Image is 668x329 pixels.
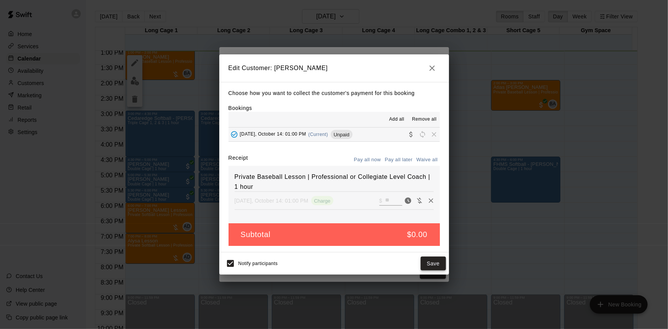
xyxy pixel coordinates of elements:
[417,131,428,137] span: Reschedule
[409,113,439,126] button: Remove all
[407,229,427,240] h5: $0.00
[379,197,382,205] p: $
[383,154,415,166] button: Pay all later
[425,195,437,206] button: Remove
[219,54,449,82] h2: Edit Customer: [PERSON_NAME]
[331,132,353,137] span: Unpaid
[421,257,446,271] button: Save
[414,197,425,204] span: Waive payment
[229,128,440,142] button: Added - Collect Payment[DATE], October 14: 01:00 PM(Current)UnpaidCollect paymentRescheduleRemove
[240,132,306,137] span: [DATE], October 14: 01:00 PM
[389,116,405,123] span: Add all
[229,105,252,111] label: Bookings
[428,131,440,137] span: Remove
[229,129,240,140] button: Added - Collect Payment
[229,88,440,98] p: Choose how you want to collect the customer's payment for this booking
[241,229,271,240] h5: Subtotal
[238,261,278,266] span: Notify participants
[415,154,440,166] button: Waive all
[235,197,309,205] p: [DATE], October 14: 01:00 PM
[405,131,417,137] span: Collect payment
[309,132,328,137] span: (Current)
[384,113,409,126] button: Add all
[402,197,414,204] span: Pay now
[412,116,436,123] span: Remove all
[352,154,383,166] button: Pay all now
[235,172,434,192] h6: Private Baseball Lesson | Professional or Collegiate Level Coach | 1 hour
[229,154,248,166] label: Receipt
